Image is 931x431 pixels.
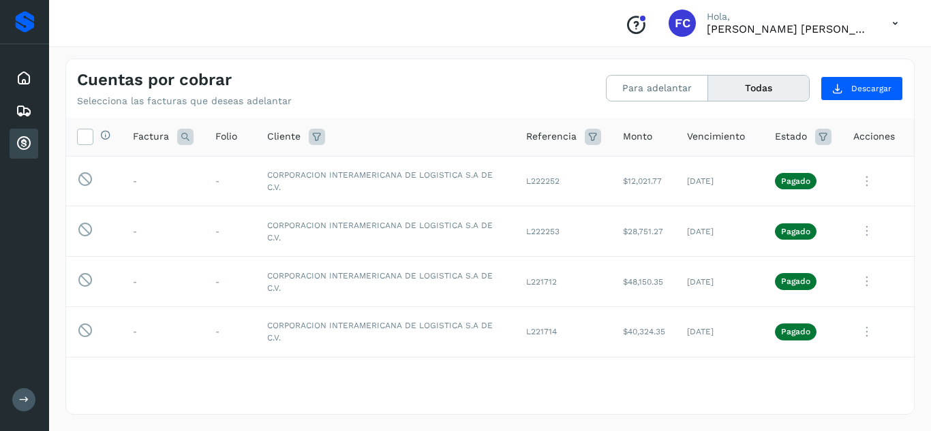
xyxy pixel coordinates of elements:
td: - [204,357,256,407]
td: - [204,257,256,307]
td: $13,138.75 [612,357,676,407]
p: Pagado [781,176,810,186]
td: CORPORACION INTERAMERICANA DE LOGISTICA S.A DE C.V. [256,156,515,206]
span: Factura [133,129,169,144]
td: L222252 [515,156,612,206]
div: Cuentas por cobrar [10,129,38,159]
td: CORPORACION INTERAMERICANA DE LOGISTICA S.A DE C.V. [256,357,515,407]
td: CORPORACION INTERAMERICANA DE LOGISTICA S.A DE C.V. [256,306,515,357]
td: - [204,206,256,257]
p: FRANCO CUEVAS CLARA [707,22,870,35]
td: CORPORACION INTERAMERICANA DE LOGISTICA S.A DE C.V. [256,257,515,307]
td: L221238 [515,357,612,407]
button: Para adelantar [607,76,708,101]
td: L221712 [515,257,612,307]
span: Descargar [851,82,891,95]
p: Pagado [781,327,810,336]
td: L222253 [515,206,612,257]
p: Pagado [781,227,810,236]
td: [DATE] [676,257,764,307]
div: Embarques [10,96,38,126]
td: - [122,306,204,357]
td: - [122,206,204,257]
td: $40,324.35 [612,306,676,357]
td: [DATE] [676,306,764,357]
p: Hola, [707,11,870,22]
td: $28,751.27 [612,206,676,257]
td: - [122,257,204,307]
span: Folio [215,129,237,144]
p: Selecciona las facturas que deseas adelantar [77,95,292,107]
td: CORPORACION INTERAMERICANA DE LOGISTICA S.A DE C.V. [256,206,515,257]
td: [DATE] [676,156,764,206]
button: Descargar [821,76,903,101]
span: Estado [775,129,807,144]
span: Cliente [267,129,301,144]
span: Monto [623,129,652,144]
td: [DATE] [676,357,764,407]
td: $12,021.77 [612,156,676,206]
td: L221714 [515,306,612,357]
span: Referencia [526,129,577,144]
span: Vencimiento [687,129,745,144]
td: - [204,156,256,206]
button: Todas [708,76,809,101]
h4: Cuentas por cobrar [77,70,232,90]
p: Pagado [781,276,810,286]
td: $48,150.35 [612,257,676,307]
td: - [122,156,204,206]
td: [DATE] [676,206,764,257]
div: Inicio [10,63,38,93]
td: - [122,357,204,407]
span: Acciones [853,129,895,144]
td: - [204,306,256,357]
